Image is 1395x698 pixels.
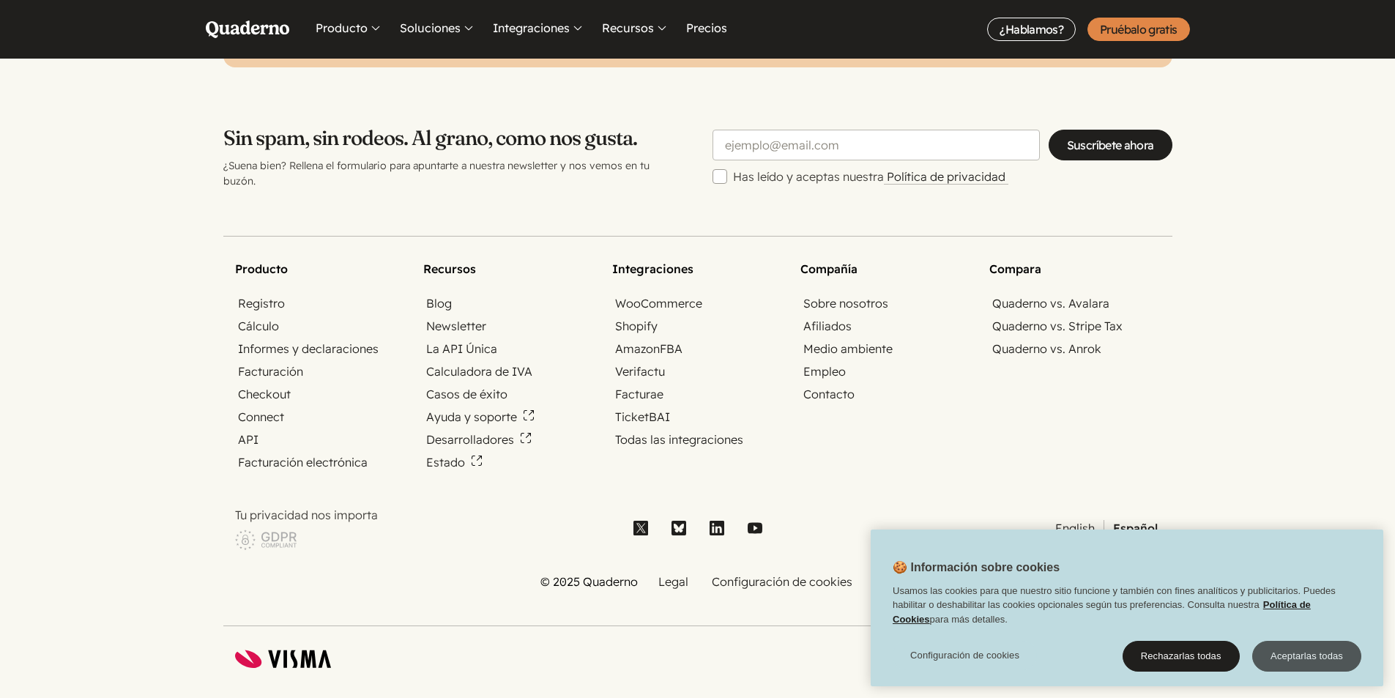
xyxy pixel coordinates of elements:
[612,260,784,278] h2: Integraciones
[987,18,1076,41] a: ¿Hablamos?
[223,158,683,189] p: ¿Suena bien? Rellena el formulario para apuntarte a nuestra newsletter y nos vemos en tu buzón.
[800,295,891,312] a: Sobre nosotros
[235,318,282,335] a: Cálculo
[423,386,510,403] a: Casos de éxito
[800,260,972,278] h2: Compañía
[235,454,371,471] a: Facturación electrónica
[871,559,1060,584] h2: 🍪 Información sobre cookies
[612,409,673,426] a: TicketBAI
[612,318,661,335] a: Shopify
[800,318,855,335] a: Afiliados
[612,431,746,448] a: Todas las integraciones
[612,386,666,403] a: Facturae
[989,318,1126,335] a: Quaderno vs. Stripe Tax
[800,386,858,403] a: Contacto
[871,584,1383,634] div: Usamos las cookies para que nuestro sitio funcione y también con fines analíticos y publicitarios...
[871,530,1383,686] div: 🍪 Información sobre cookies
[660,341,682,356] abbr: Fulfillment by Amazon
[235,506,609,524] p: Tu privacidad nos importa
[713,130,1040,160] input: ejemplo@email.com
[423,260,595,278] h2: Recursos
[235,363,306,380] a: Facturación
[1123,641,1240,672] button: Rechazarlas todas
[800,341,896,357] a: Medio ambiente
[612,341,685,357] a: AmazonFBA
[235,386,294,403] a: Checkout
[800,363,849,380] a: Empleo
[1052,520,1098,537] a: English
[235,341,382,357] a: Informes y declaraciones
[989,260,1161,278] h2: Compara
[423,431,535,448] a: Desarrolladores
[423,454,486,471] a: Estado
[235,409,287,426] a: Connect
[612,295,705,312] a: WooCommerce
[1049,130,1172,160] input: Suscríbete ahora
[235,295,288,312] a: Registro
[235,260,1161,590] nav: Site map
[235,260,406,278] h2: Producto
[893,641,1037,670] button: Configuración de cookies
[709,573,855,590] a: Configuración de cookies
[989,295,1112,312] a: Quaderno vs. Avalara
[423,295,455,312] a: Blog
[1252,641,1361,672] button: Aceptarlas todas
[423,318,489,335] a: Newsletter
[612,363,668,380] a: Verifactu
[223,126,683,149] h2: Sin spam, sin rodeos. Al grano, como nos gusta.
[655,573,691,590] a: Legal
[871,530,1383,686] div: Cookie banner
[989,341,1104,357] a: Quaderno vs. Anrok
[884,169,1008,185] a: Política de privacidad
[787,520,1161,537] ul: Selector de idioma
[423,363,535,380] a: Calculadora de IVA
[423,409,537,426] a: Ayuda y soporte
[423,341,500,357] a: La API Única
[893,599,1311,625] a: Política de Cookies
[733,168,1172,185] label: Has leído y aceptas nuestra
[1087,18,1189,41] a: Pruébalo gratis
[540,573,638,590] li: © 2025 Quaderno
[235,431,261,448] a: API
